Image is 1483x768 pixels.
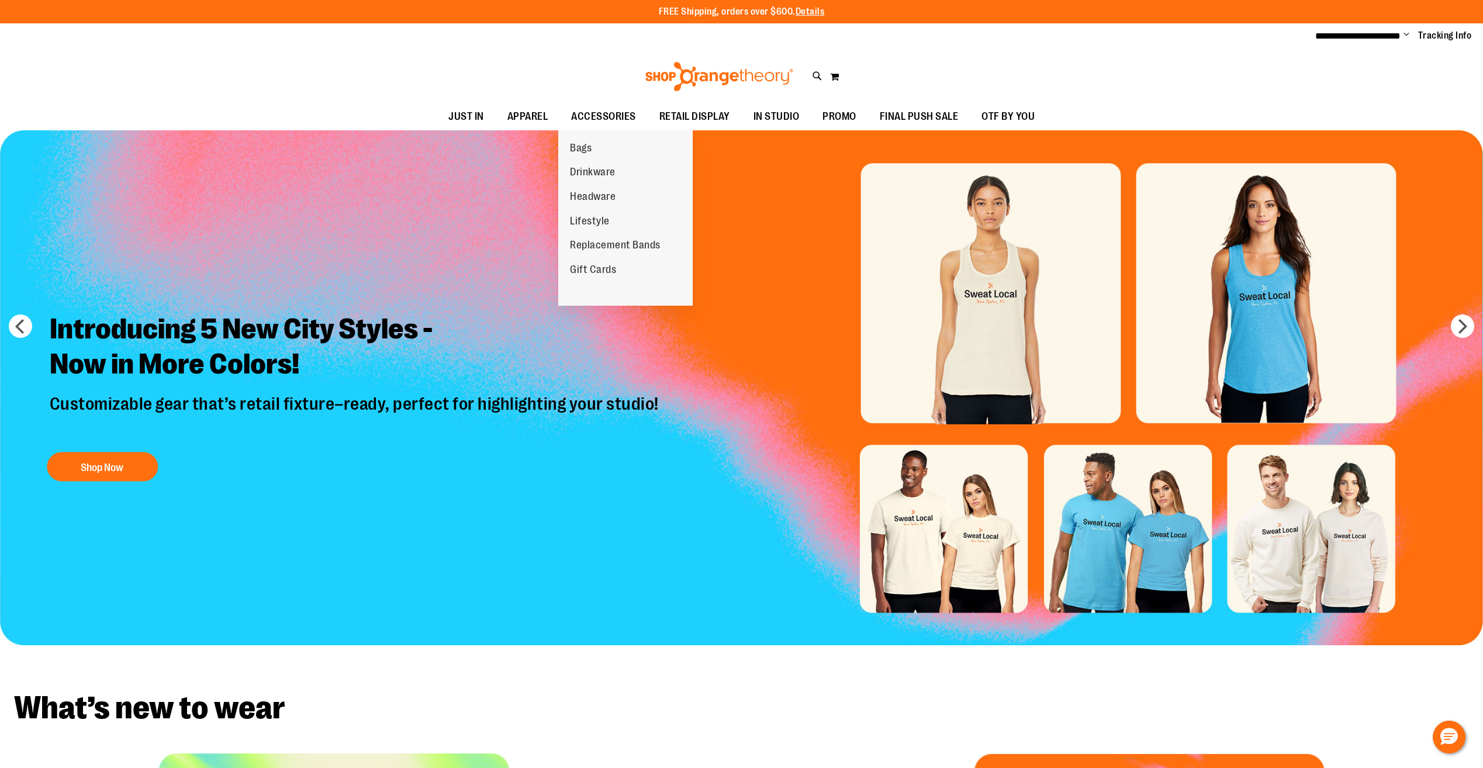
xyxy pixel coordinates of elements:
[448,103,484,130] span: JUST IN
[570,142,592,157] span: Bags
[1433,721,1465,753] button: Hello, have a question? Let’s chat.
[496,103,560,130] a: APPAREL
[47,452,158,482] button: Shop Now
[1451,314,1474,338] button: next
[659,5,825,19] p: FREE Shipping, orders over $600.
[570,239,661,254] span: Replacement Bands
[742,103,811,130] a: IN STUDIO
[811,103,868,130] a: PROMO
[570,191,616,205] span: Headware
[570,215,610,230] span: Lifestyle
[880,103,959,130] span: FINAL PUSH SALE
[570,264,616,278] span: Gift Cards
[981,103,1035,130] span: OTF BY YOU
[558,136,603,161] a: Bags
[1404,30,1409,41] button: Account menu
[14,692,1469,724] h2: What’s new to wear
[507,103,548,130] span: APPAREL
[437,103,496,130] a: JUST IN
[644,62,795,91] img: Shop Orangetheory
[1418,29,1472,42] a: Tracking Info
[41,393,670,441] p: Customizable gear that’s retail fixture–ready, perfect for highlighting your studio!
[570,166,616,181] span: Drinkware
[558,160,627,185] a: Drinkware
[9,314,32,338] button: prev
[659,103,730,130] span: RETAIL DISPLAY
[558,209,621,234] a: Lifestyle
[571,103,636,130] span: ACCESSORIES
[970,103,1046,130] a: OTF BY YOU
[558,130,693,306] ul: ACCESSORIES
[868,103,970,130] a: FINAL PUSH SALE
[796,6,825,17] a: Details
[558,233,672,258] a: Replacement Bands
[558,258,628,282] a: Gift Cards
[558,185,627,209] a: Headware
[41,303,670,393] h2: Introducing 5 New City Styles - Now in More Colors!
[822,103,856,130] span: PROMO
[648,103,742,130] a: RETAIL DISPLAY
[559,103,648,130] a: ACCESSORIES
[753,103,800,130] span: IN STUDIO
[41,303,670,487] a: Introducing 5 New City Styles -Now in More Colors! Customizable gear that’s retail fixture–ready,...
